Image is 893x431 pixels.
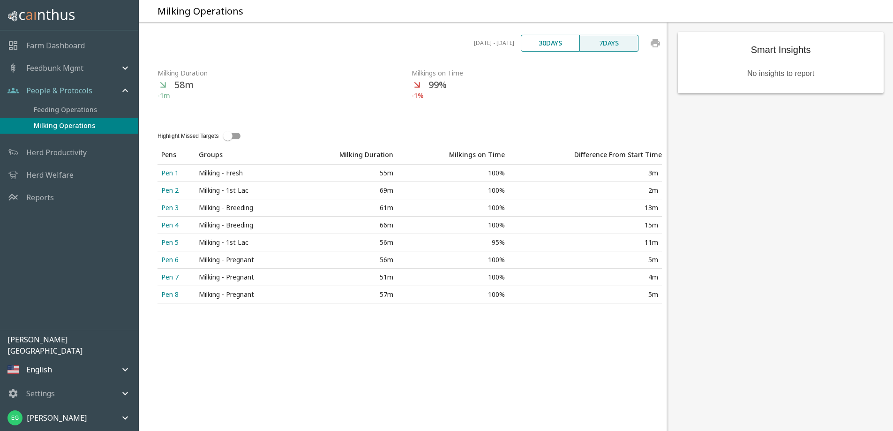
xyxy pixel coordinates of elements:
[199,272,284,282] div: Milking - Pregnant
[158,91,412,101] h6: -1m
[199,203,284,212] div: Milking - Breeding
[512,272,658,282] div: 4m
[339,149,393,160] div: Milking Duration
[562,149,662,160] span: Difference From Start Time
[161,149,176,160] div: Pens
[292,238,393,247] div: 56m
[512,255,658,265] div: 5m
[574,149,662,160] div: Difference From Start Time
[199,149,223,160] div: Groups
[26,147,87,158] a: Herd Productivity
[158,68,412,78] p: Milking Duration
[512,238,658,247] div: 11m
[292,186,393,195] div: 69m
[174,78,194,91] p: 58m
[401,220,505,230] div: 100%
[8,334,138,356] p: [PERSON_NAME] [GEOGRAPHIC_DATA]
[161,149,188,160] span: Pens
[292,220,393,230] div: 66m
[158,5,243,18] h5: Milking Operations
[158,132,219,140] div: Highlight Missed Targets
[161,203,191,212] div: Pen 3
[26,85,92,96] p: People & Protocols
[521,35,638,52] div: text alignment
[199,168,284,178] div: Milking - Fresh
[401,255,505,265] div: 100%
[428,78,447,91] p: 99%
[292,203,393,212] div: 61m
[512,290,658,299] div: 5m
[292,290,393,299] div: 57m
[412,91,667,101] h6: -1%
[161,238,191,247] div: Pen 5
[401,203,505,212] div: 100%
[401,168,505,178] div: 100%
[512,220,658,230] div: 15m
[199,290,284,299] div: Milking - Pregnant
[26,364,52,375] p: English
[292,255,393,265] div: 56m
[161,220,191,230] div: Pen 4
[161,255,191,265] div: Pen 6
[437,149,505,160] span: Milkings on Time
[26,388,55,399] p: Settings
[449,149,505,160] div: Milkings on Time
[512,203,658,212] div: 13m
[161,272,191,282] div: Pen 7
[26,192,54,203] a: Reports
[644,32,667,54] button: print chart
[512,168,658,178] div: 3m
[292,272,393,282] div: 51m
[161,186,191,195] div: Pen 2
[401,290,505,299] div: 100%
[474,38,514,48] span: [DATE] - [DATE]
[8,410,23,425] img: 137f3fc2be7ff0477c0a192e63d871d7
[26,169,74,181] a: Herd Welfare
[512,186,658,195] div: 2m
[34,121,131,131] span: Milking Operations
[401,238,505,247] div: 95%
[327,149,393,160] span: Milking Duration
[26,40,85,51] a: Farm Dashboard
[199,220,284,230] div: Milking - Breeding
[678,32,884,68] div: Smart Insights
[26,62,83,74] p: Feedbunk Mgmt
[401,272,505,282] div: 100%
[199,238,284,247] div: Milking - 1st Lac
[34,105,131,115] span: Feeding Operations
[579,35,638,52] button: 7days
[401,186,505,195] div: 100%
[199,186,284,195] div: Milking - 1st Lac
[412,68,667,78] p: Milkings on Time
[738,68,824,79] div: No insights to report
[199,149,235,160] span: Groups
[199,255,284,265] div: Milking - Pregnant
[161,168,191,178] div: Pen 1
[161,290,191,299] div: Pen 8
[27,412,87,423] p: [PERSON_NAME]
[521,35,580,52] button: 30days
[292,168,393,178] div: 55m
